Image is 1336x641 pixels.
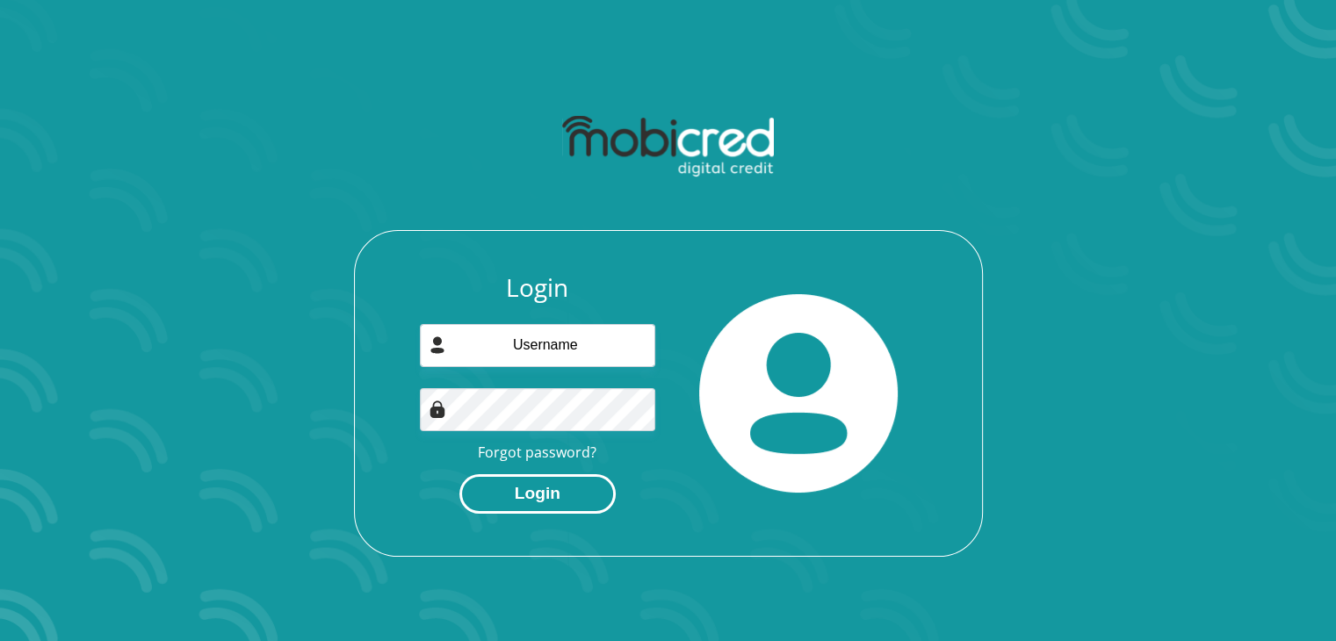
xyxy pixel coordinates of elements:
h3: Login [420,273,655,303]
img: mobicred logo [562,116,774,177]
img: Image [429,400,446,418]
img: user-icon image [429,336,446,354]
button: Login [459,474,616,514]
a: Forgot password? [478,443,596,462]
input: Username [420,324,655,367]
